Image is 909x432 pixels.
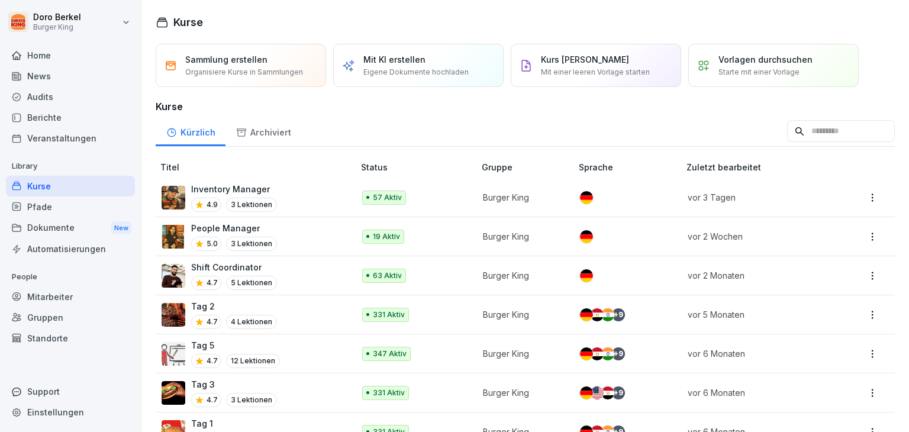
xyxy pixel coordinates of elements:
p: Sprache [579,161,681,173]
img: de.svg [580,230,593,243]
p: 4 Lektionen [226,315,277,329]
p: vor 6 Monaten [688,386,827,399]
h1: Kurse [173,14,203,30]
p: People [6,267,135,286]
img: eg.svg [601,386,614,399]
p: Tag 2 [191,300,277,312]
div: Dokumente [6,217,135,239]
p: Tag 5 [191,339,280,352]
a: Mitarbeiter [6,286,135,307]
p: Burger King [483,230,560,243]
img: hzkj8u8nkg09zk50ub0d0otk.png [162,303,185,327]
p: 63 Aktiv [373,270,402,281]
p: 4.7 [207,278,218,288]
p: Organisiere Kurse in Sammlungen [185,67,303,78]
p: Zuletzt bearbeitet [686,161,842,173]
img: de.svg [580,386,593,399]
p: 5 Lektionen [226,276,277,290]
img: in.svg [601,347,614,360]
p: 4.9 [207,199,218,210]
p: Kurs [PERSON_NAME] [541,53,629,66]
div: + 9 [612,308,625,321]
img: q4kvd0p412g56irxfxn6tm8s.png [162,264,185,288]
p: Sammlung erstellen [185,53,267,66]
p: Titel [160,161,356,173]
p: 12 Lektionen [226,354,280,368]
a: Standorte [6,328,135,349]
p: 347 Aktiv [373,349,407,359]
p: Shift Coordinator [191,261,277,273]
p: Eigene Dokumente hochladen [363,67,469,78]
p: 4.7 [207,395,218,405]
a: Archiviert [225,116,301,146]
p: Burger King [483,386,560,399]
a: Gruppen [6,307,135,328]
a: Kürzlich [156,116,225,146]
p: 331 Aktiv [373,310,405,320]
p: Burger King [483,308,560,321]
img: de.svg [580,191,593,204]
p: Gruppe [482,161,574,173]
p: Vorlagen durchsuchen [718,53,813,66]
p: Status [361,161,477,173]
a: DokumenteNew [6,217,135,239]
a: Audits [6,86,135,107]
p: Library [6,157,135,176]
img: in.svg [601,308,614,321]
p: 3 Lektionen [226,237,277,251]
p: vor 2 Monaten [688,269,827,282]
a: Berichte [6,107,135,128]
p: Burger King [483,269,560,282]
div: Pfade [6,196,135,217]
img: cq6tslmxu1pybroki4wxmcwi.png [162,381,185,405]
h3: Kurse [156,99,895,114]
p: Doro Berkel [33,12,81,22]
div: + 9 [612,347,625,360]
p: 3 Lektionen [226,393,277,407]
p: 331 Aktiv [373,388,405,398]
img: us.svg [591,386,604,399]
img: xc3x9m9uz5qfs93t7kmvoxs4.png [162,225,185,249]
a: Einstellungen [6,402,135,423]
a: Automatisierungen [6,238,135,259]
a: Home [6,45,135,66]
img: eg.svg [591,308,604,321]
p: 4.7 [207,317,218,327]
img: vy1vuzxsdwx3e5y1d1ft51l0.png [162,342,185,366]
p: Burger King [33,23,81,31]
p: 3 Lektionen [226,198,277,212]
p: 19 Aktiv [373,231,400,242]
p: 5.0 [207,238,218,249]
p: Starte mit einer Vorlage [718,67,800,78]
img: de.svg [580,347,593,360]
a: Kurse [6,176,135,196]
p: Mit einer leeren Vorlage starten [541,67,650,78]
p: 4.7 [207,356,218,366]
a: News [6,66,135,86]
a: Veranstaltungen [6,128,135,149]
p: People Manager [191,222,277,234]
p: vor 5 Monaten [688,308,827,321]
div: Support [6,381,135,402]
div: New [111,221,131,235]
p: vor 2 Wochen [688,230,827,243]
p: Burger King [483,191,560,204]
img: o1h5p6rcnzw0lu1jns37xjxx.png [162,186,185,209]
img: de.svg [580,269,593,282]
p: vor 6 Monaten [688,347,827,360]
p: 57 Aktiv [373,192,402,203]
p: Tag 3 [191,378,277,391]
